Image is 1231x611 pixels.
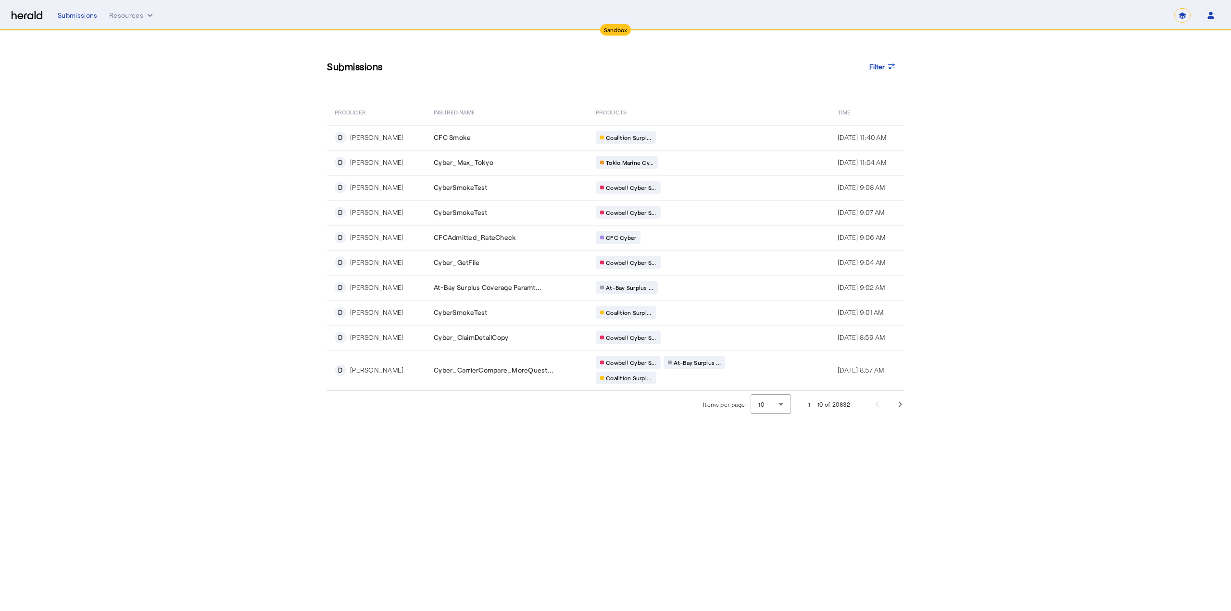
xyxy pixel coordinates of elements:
[335,364,346,376] div: D
[758,401,764,408] span: 10
[838,183,885,191] span: [DATE] 9:08 AM
[862,58,904,75] button: Filter
[606,374,652,382] span: Coalition Surpl...
[335,182,346,193] div: D
[350,233,403,242] div: [PERSON_NAME]
[838,283,885,291] span: [DATE] 9:02 AM
[838,308,884,316] span: [DATE] 9:01 AM
[434,333,508,342] span: Cyber_ClaimDetailCopy
[434,183,488,192] span: CyberSmokeTest
[606,234,636,241] span: CFC Cyber
[606,184,656,191] span: Cowbell Cyber S...
[606,309,652,316] span: Coalition Surpl...
[335,132,346,143] div: D
[838,158,886,166] span: [DATE] 11:04 AM
[434,133,471,142] span: CFC Smoke
[600,24,631,36] div: Sandbox
[674,359,721,366] span: At-Bay Surplus ...
[434,308,488,317] span: CyberSmokeTest
[350,208,403,217] div: [PERSON_NAME]
[335,257,346,268] div: D
[838,107,851,116] span: Time
[596,107,627,116] span: PRODUCTS
[350,283,403,292] div: [PERSON_NAME]
[12,11,42,20] img: Herald Logo
[606,209,656,216] span: Cowbell Cyber S...
[838,133,886,141] span: [DATE] 11:40 AM
[434,258,479,267] span: Cyber_GetFile
[808,399,850,409] div: 1 – 10 of 20832
[350,133,403,142] div: [PERSON_NAME]
[838,233,886,241] span: [DATE] 9:06 AM
[350,158,403,167] div: [PERSON_NAME]
[335,332,346,343] div: D
[335,157,346,168] div: D
[350,308,403,317] div: [PERSON_NAME]
[350,258,403,267] div: [PERSON_NAME]
[350,365,403,375] div: [PERSON_NAME]
[606,259,656,266] span: Cowbell Cyber S...
[838,333,885,341] span: [DATE] 8:59 AM
[335,307,346,318] div: D
[327,98,904,391] table: Table view of all submissions by your platform
[335,207,346,218] div: D
[606,334,656,341] span: Cowbell Cyber S...
[58,11,98,20] div: Submissions
[335,107,366,116] span: PRODUCER
[606,159,654,166] span: Tokio Marine Cy...
[838,208,885,216] span: [DATE] 9:07 AM
[838,366,884,374] span: [DATE] 8:57 AM
[434,283,541,292] span: At-Bay Surplus Coverage Paramt...
[327,60,383,73] h3: Submissions
[838,258,886,266] span: [DATE] 9:04 AM
[109,11,155,20] button: Resources dropdown menu
[335,282,346,293] div: D
[350,333,403,342] div: [PERSON_NAME]
[434,208,488,217] span: CyberSmokeTest
[434,233,516,242] span: CFCAdmitted_RateCheck
[434,107,475,116] span: Insured Name
[434,158,493,167] span: Cyber_Max_Tokyo
[350,183,403,192] div: [PERSON_NAME]
[889,393,912,416] button: Next page
[703,399,747,409] div: Items per page:
[606,134,652,141] span: Coalition Surpl...
[606,284,653,291] span: At-Bay Surplus ...
[434,365,553,375] span: Cyber_CarrierCompare_MoreQuest...
[869,62,885,72] span: Filter
[606,359,656,366] span: Cowbell Cyber S...
[335,232,346,243] div: D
